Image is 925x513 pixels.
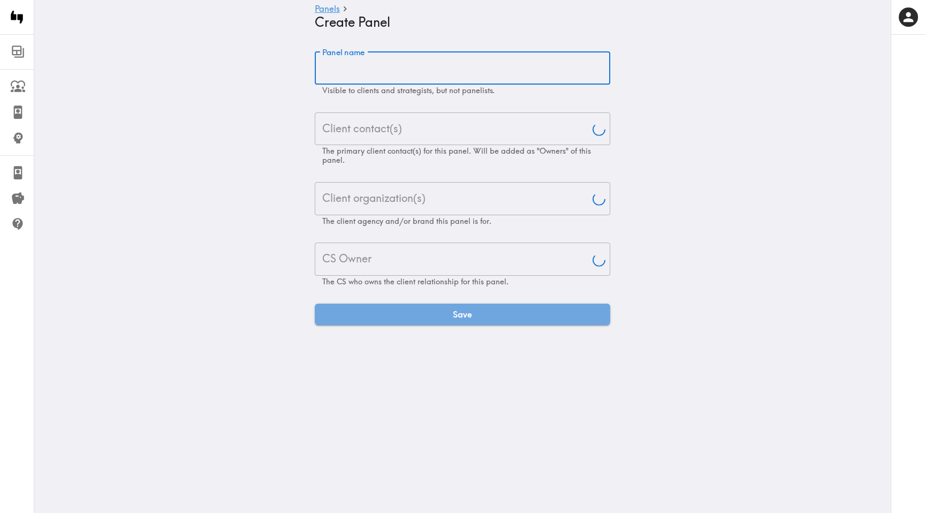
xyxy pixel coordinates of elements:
[322,146,591,165] span: The primary client contact(s) for this panel. Will be added as "Owners" of this panel.
[592,122,606,137] button: Open
[322,47,365,58] label: Panel name
[315,304,610,325] button: Save
[322,277,509,286] span: The CS who owns the client relationship for this panel.
[315,4,340,14] a: Panels
[6,6,28,28] img: Instapanel
[322,86,495,95] span: Visible to clients and strategists, but not panelists.
[592,192,606,207] button: Open
[322,216,491,226] span: The client agency and/or brand this panel is for.
[592,252,606,267] button: Open
[315,14,602,30] h4: Create Panel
